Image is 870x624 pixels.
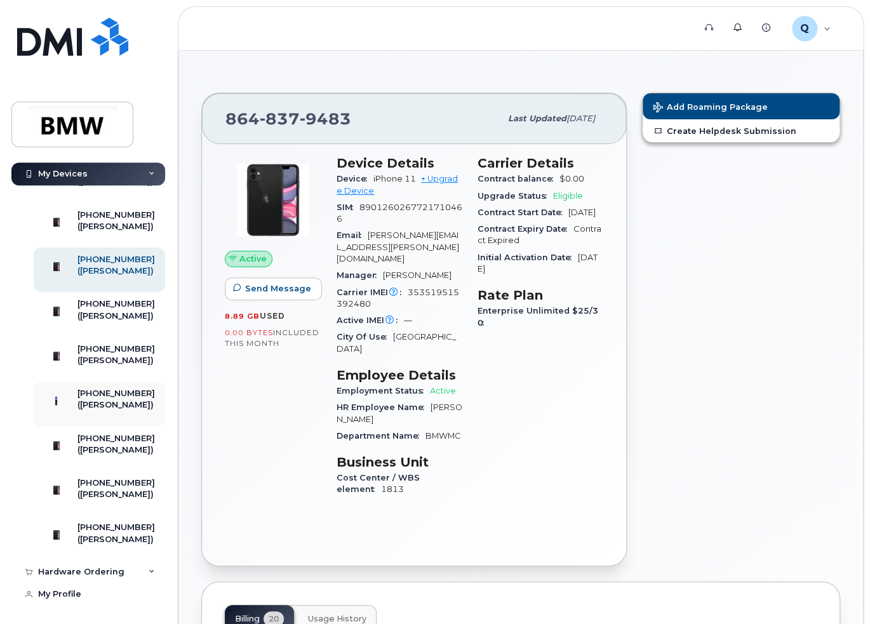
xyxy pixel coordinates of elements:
[553,191,583,201] span: Eligible
[478,174,559,183] span: Contract balance
[225,109,351,128] span: 864
[643,119,840,142] a: Create Helpdesk Submission
[478,156,603,171] h3: Carrier Details
[337,386,430,395] span: Employment Status
[337,402,431,412] span: HR Employee Name
[260,311,285,321] span: used
[383,270,452,280] span: [PERSON_NAME]
[337,174,373,183] span: Device
[225,312,260,321] span: 8.89 GB
[425,431,461,441] span: BMWMC
[337,402,462,423] span: [PERSON_NAME]
[478,253,598,274] span: [DATE]
[337,431,425,441] span: Department Name
[235,162,311,238] img: iPhone_11.jpg
[478,224,573,234] span: Contract Expiry Date
[508,114,566,123] span: Last updated
[337,473,420,494] span: Cost Center / WBS element
[815,569,860,614] iframe: Messenger Launcher
[337,202,359,212] span: SIM
[225,328,273,337] span: 0.00 Bytes
[337,455,462,470] h3: Business Unit
[430,386,456,395] span: Active
[337,288,459,309] span: 353519515392480
[478,253,578,262] span: Initial Activation Date
[300,109,351,128] span: 9483
[653,102,768,114] span: Add Roaming Package
[373,174,416,183] span: iPhone 11
[337,368,462,383] h3: Employee Details
[245,282,311,295] span: Send Message
[566,114,595,123] span: [DATE]
[568,208,596,217] span: [DATE]
[308,614,366,624] span: Usage History
[337,230,459,263] span: [PERSON_NAME][EMAIL_ADDRESS][PERSON_NAME][DOMAIN_NAME]
[478,288,603,303] h3: Rate Plan
[478,208,568,217] span: Contract Start Date
[337,202,462,223] span: 8901260267721710466
[337,332,456,353] span: [GEOGRAPHIC_DATA]
[337,174,458,195] a: + Upgrade Device
[337,270,383,280] span: Manager
[337,156,462,171] h3: Device Details
[478,191,553,201] span: Upgrade Status
[337,230,368,240] span: Email
[404,315,412,325] span: —
[559,174,584,183] span: $0.00
[337,315,404,325] span: Active IMEI
[478,306,598,327] span: Enterprise Unlimited $25/30
[225,277,322,300] button: Send Message
[381,484,404,494] span: 1813
[643,93,840,119] button: Add Roaming Package
[260,109,300,128] span: 837
[337,288,408,297] span: Carrier IMEI
[239,253,267,265] span: Active
[337,332,393,342] span: City Of Use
